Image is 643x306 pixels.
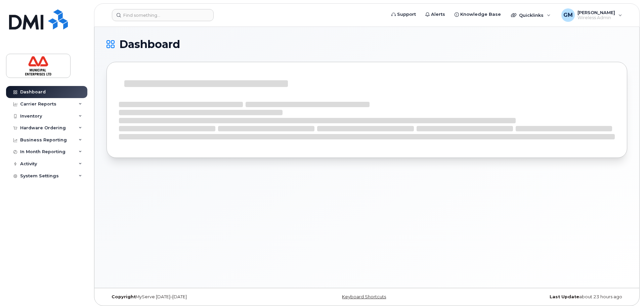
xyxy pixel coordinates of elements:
[550,294,579,299] strong: Last Update
[119,39,180,49] span: Dashboard
[454,294,627,300] div: about 23 hours ago
[112,294,136,299] strong: Copyright
[106,294,280,300] div: MyServe [DATE]–[DATE]
[342,294,386,299] a: Keyboard Shortcuts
